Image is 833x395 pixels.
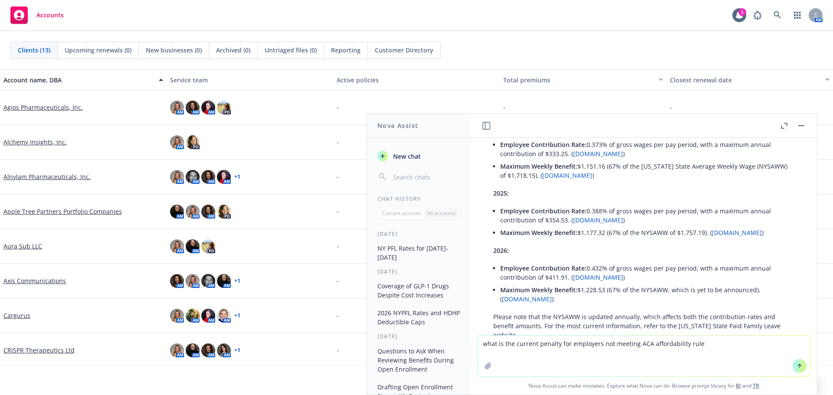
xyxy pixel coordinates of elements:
span: 2025: [493,189,509,197]
img: photo [186,170,200,184]
img: photo [186,274,200,288]
p: All accounts [427,209,456,217]
img: photo [186,101,200,114]
span: Employee Contribution Rate: [500,207,587,215]
a: Accounts [7,3,67,27]
a: Alnylam Pharmaceuticals, Inc. [3,172,91,181]
img: photo [170,274,184,288]
h1: Nova Assist [377,121,418,130]
span: New businesses (0) [146,46,202,55]
span: - [337,242,339,251]
img: photo [201,239,215,253]
a: CRISPR Therapeutics Ltd [3,346,75,355]
span: Upcoming renewals (0) [65,46,131,55]
p: $1,177.32 (67% of the NYSAWW of $1,757.19). ( ) [500,228,794,237]
span: Customer Directory [375,46,433,55]
span: Maximum Weekly Benefit: [500,286,577,294]
span: - [337,172,339,181]
span: - [337,137,339,147]
span: Employee Contribution Rate: [500,264,587,272]
img: photo [170,170,184,184]
span: - [503,103,505,112]
img: photo [170,239,184,253]
img: photo [217,274,231,288]
input: Search chats [391,171,460,183]
img: photo [217,101,231,114]
img: photo [201,309,215,323]
img: photo [170,309,184,323]
img: photo [217,170,231,184]
button: Closest renewal date [666,69,833,90]
span: Reporting [331,46,361,55]
a: Switch app [789,7,806,24]
span: Clients (13) [18,46,50,55]
img: photo [170,135,184,149]
div: Active policies [337,75,496,85]
span: Maximum Weekly Benefit: [500,162,577,170]
span: - [337,103,339,112]
span: - [337,346,339,355]
button: Questions to Ask When Reviewing Benefits During Open Enrollment [374,344,464,376]
a: + 1 [234,348,240,353]
a: Alchemy Insights, Inc. [3,137,67,147]
span: - [337,276,339,285]
img: photo [201,205,215,219]
a: Aura Sub LLC [3,242,42,251]
a: + 1 [234,278,240,284]
span: Accounts [36,12,64,19]
button: New chat [374,148,464,164]
div: Closest renewal date [670,75,820,85]
a: [DOMAIN_NAME] [573,216,623,224]
p: 0.432% of gross wages per pay period, with a maximum annual contribution of $411.91. ( ) [500,264,794,282]
span: - [670,103,672,112]
a: Agios Pharmaceuticals, Inc. [3,103,83,112]
img: photo [186,205,200,219]
img: photo [170,205,184,219]
a: [DOMAIN_NAME] [573,273,623,281]
a: [DOMAIN_NAME] [573,150,623,158]
img: photo [217,343,231,357]
a: + 1 [234,313,240,318]
div: Service team [170,75,330,85]
img: photo [170,343,184,357]
img: photo [186,309,200,323]
img: photo [186,135,200,149]
span: - [337,207,339,216]
img: photo [217,205,231,219]
span: 2026: [493,246,509,255]
p: Current account [382,209,421,217]
textarea: what is the current penalty for employers not meeting ACA affordability rule [478,336,810,376]
p: 0.373% of gross wages per pay period, with a maximum annual contribution of $333.25. ( ) [500,140,794,158]
img: photo [170,101,184,114]
p: 0.388% of gross wages per pay period, with a maximum annual contribution of $354.53. ( ) [500,206,794,225]
a: + 1 [234,174,240,180]
span: Maximum Weekly Benefit: [500,229,577,237]
img: photo [186,239,200,253]
img: photo [186,343,200,357]
button: 2026 NYPFL Rates and HDHP Deductible Caps [374,306,464,329]
p: $1,151.16 (67% of the [US_STATE] State Average Weekly Wage (NYSAWW) of $1,718.15). ( ) [500,162,794,180]
img: photo [201,170,215,184]
div: [DATE] [367,230,471,238]
a: TR [753,382,759,389]
button: Coverage of GLP-1 Drugs Despite Cost Increases [374,279,464,302]
a: [DOMAIN_NAME] [502,295,552,303]
a: Cargurus [3,311,30,320]
button: Service team [167,69,333,90]
a: [DOMAIN_NAME] [542,171,592,180]
img: photo [201,101,215,114]
div: Chat History [367,195,471,202]
a: Report a Bug [749,7,766,24]
span: Untriaged files (0) [265,46,317,55]
a: Apple Tree Partners Portfolio Companies [3,207,122,216]
div: [DATE] [367,333,471,340]
button: Total premiums [500,69,666,90]
a: [DOMAIN_NAME] [712,229,762,237]
div: [DATE] [367,268,471,275]
a: Axis Communications [3,276,66,285]
button: NY PFL Rates for [DATE]-[DATE] [374,241,464,264]
a: BI [736,382,741,389]
div: 1 [738,8,746,16]
button: Active policies [333,69,500,90]
img: photo [201,274,215,288]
